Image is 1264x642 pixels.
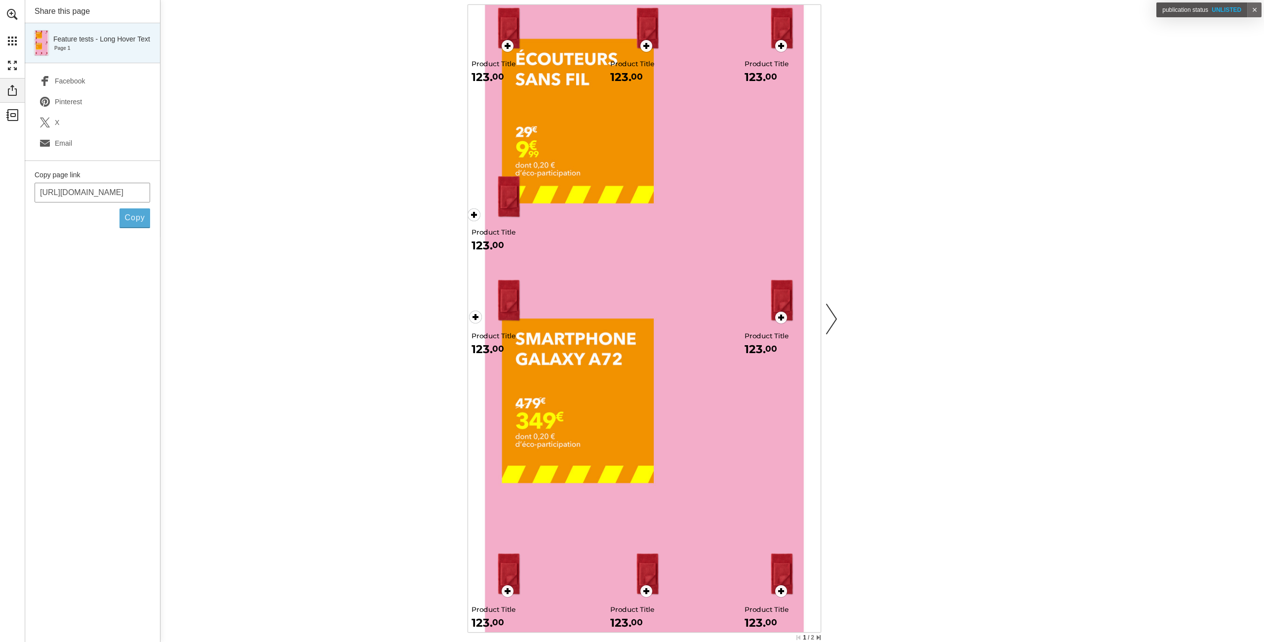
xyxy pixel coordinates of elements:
[1162,6,1208,13] span: Publication Status
[35,171,80,179] label: Copy page link
[1156,2,1247,17] div: unlisted
[53,35,150,43] h2: Feature tests - Long Hover Text
[55,77,85,85] span: Facebook
[35,71,150,91] a: Facebook
[35,112,150,133] a: X
[54,45,70,51] span: Page 1
[1247,2,1262,17] a: ✕
[119,208,150,228] button: Copy
[35,91,150,112] a: Pinterest
[55,98,82,106] span: Pinterest
[55,119,59,126] span: X
[55,139,72,147] span: Email
[35,133,150,154] a: Email
[124,213,145,222] div: Copy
